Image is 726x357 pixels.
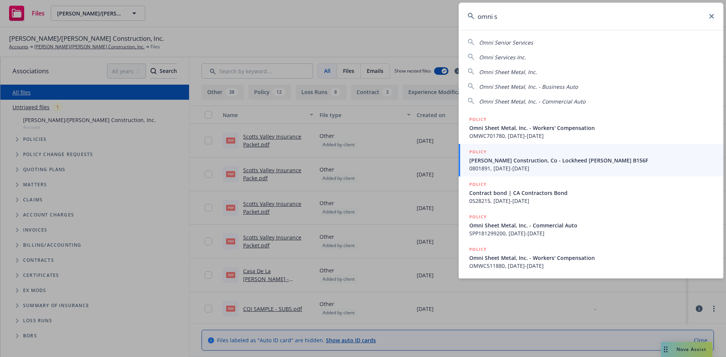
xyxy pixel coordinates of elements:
span: Omni Sheet Metal, Inc. - Commercial Auto [469,221,714,229]
a: POLICY[PERSON_NAME] Construction, Co - Lockheed [PERSON_NAME] B156F0801891, [DATE]-[DATE] [459,144,723,176]
span: OMWC701780, [DATE]-[DATE] [469,132,714,140]
span: [PERSON_NAME] Construction, Co - Lockheed [PERSON_NAME] B156F [469,156,714,164]
span: Omni Sheet Metal, Inc. - Commercial Auto [479,98,585,105]
h5: POLICY [469,148,487,156]
h5: POLICY [469,181,487,188]
a: POLICYOmni Sheet Metal, Inc. - Commercial AutoSPP181299200, [DATE]-[DATE] [459,209,723,241]
h5: POLICY [469,213,487,221]
span: 0801891, [DATE]-[DATE] [469,164,714,172]
span: 0528215, [DATE]-[DATE] [469,197,714,205]
input: Search... [459,3,723,30]
span: OMWC511880, [DATE]-[DATE] [469,262,714,270]
span: Omni Sheet Metal, Inc. - Workers' Compensation [469,124,714,132]
span: Omni Services Inc. [479,54,526,61]
span: Omni Sheet Metal, Inc. - Workers' Compensation [469,254,714,262]
span: SPP181299200, [DATE]-[DATE] [469,229,714,237]
span: Omni Senior Services [479,39,533,46]
a: POLICYOmni Sheet Metal, Inc. - Workers' CompensationOMWC511880, [DATE]-[DATE] [459,241,723,274]
h5: POLICY [469,116,487,123]
span: Contract bond | CA Contractors Bond [469,189,714,197]
h5: POLICY [469,246,487,253]
span: Omni Sheet Metal, Inc. - Business Auto [479,83,578,90]
a: POLICYContract bond | CA Contractors Bond0528215, [DATE]-[DATE] [459,176,723,209]
span: Omni Sheet Metal, Inc. [479,68,537,76]
a: POLICYOmni Sheet Metal, Inc. - Workers' CompensationOMWC701780, [DATE]-[DATE] [459,111,723,144]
